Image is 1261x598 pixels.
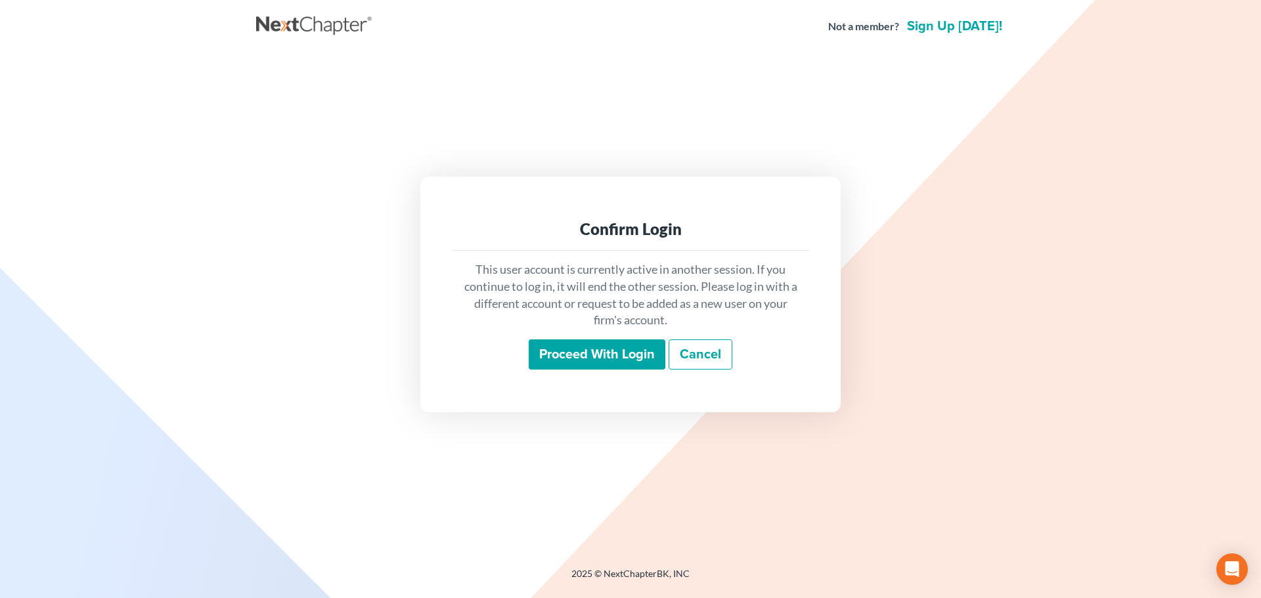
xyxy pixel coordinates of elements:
[462,219,799,240] div: Confirm Login
[904,20,1005,33] a: Sign up [DATE]!
[529,339,665,370] input: Proceed with login
[256,567,1005,591] div: 2025 © NextChapterBK, INC
[828,19,899,34] strong: Not a member?
[1216,553,1248,585] div: Open Intercom Messenger
[669,339,732,370] a: Cancel
[462,261,799,329] p: This user account is currently active in another session. If you continue to log in, it will end ...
